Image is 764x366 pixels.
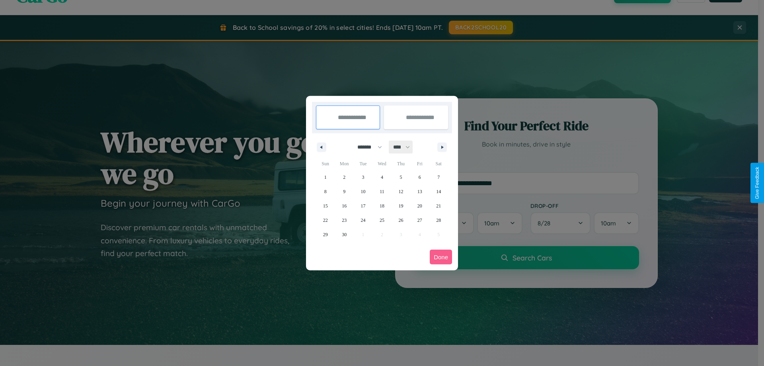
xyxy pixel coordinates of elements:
[335,157,353,170] span: Mon
[429,170,448,184] button: 7
[417,184,422,199] span: 13
[410,157,429,170] span: Fri
[354,213,372,227] button: 24
[335,213,353,227] button: 23
[410,184,429,199] button: 13
[400,170,402,184] span: 5
[437,170,440,184] span: 7
[335,184,353,199] button: 9
[429,157,448,170] span: Sat
[754,167,760,199] div: Give Feedback
[361,199,366,213] span: 17
[324,184,327,199] span: 8
[372,213,391,227] button: 25
[410,199,429,213] button: 20
[417,199,422,213] span: 20
[335,170,353,184] button: 2
[429,213,448,227] button: 28
[380,213,384,227] span: 25
[354,199,372,213] button: 17
[419,170,421,184] span: 6
[410,213,429,227] button: 27
[380,199,384,213] span: 18
[316,227,335,242] button: 29
[316,184,335,199] button: 8
[354,157,372,170] span: Tue
[392,184,410,199] button: 12
[354,184,372,199] button: 10
[436,184,441,199] span: 14
[362,170,364,184] span: 3
[380,184,384,199] span: 11
[392,170,410,184] button: 5
[316,213,335,227] button: 22
[372,170,391,184] button: 4
[323,213,328,227] span: 22
[316,157,335,170] span: Sun
[335,227,353,242] button: 30
[316,199,335,213] button: 15
[398,199,403,213] span: 19
[398,184,403,199] span: 12
[410,170,429,184] button: 6
[372,199,391,213] button: 18
[381,170,383,184] span: 4
[429,199,448,213] button: 21
[392,213,410,227] button: 26
[372,157,391,170] span: Wed
[361,184,366,199] span: 10
[342,199,347,213] span: 16
[392,199,410,213] button: 19
[417,213,422,227] span: 27
[343,170,345,184] span: 2
[316,170,335,184] button: 1
[323,227,328,242] span: 29
[343,184,345,199] span: 9
[335,199,353,213] button: 16
[323,199,328,213] span: 15
[342,213,347,227] span: 23
[436,213,441,227] span: 28
[398,213,403,227] span: 26
[361,213,366,227] span: 24
[324,170,327,184] span: 1
[436,199,441,213] span: 21
[430,250,452,264] button: Done
[429,184,448,199] button: 14
[372,184,391,199] button: 11
[392,157,410,170] span: Thu
[342,227,347,242] span: 30
[354,170,372,184] button: 3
